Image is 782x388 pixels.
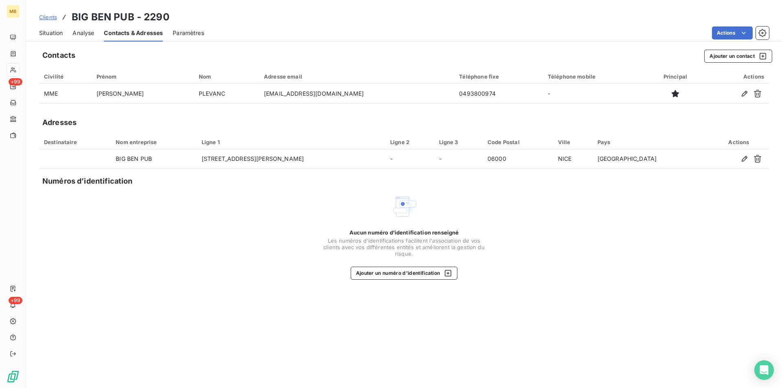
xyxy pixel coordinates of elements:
[194,84,259,103] td: PLEVANC
[44,73,87,80] div: Civilité
[704,50,772,63] button: Ajouter un contact
[712,26,753,39] button: Actions
[259,84,454,103] td: [EMAIL_ADDRESS][DOMAIN_NAME]
[39,29,63,37] span: Situation
[454,84,543,103] td: 0493800974
[39,84,92,103] td: MME
[197,149,385,169] td: [STREET_ADDRESS][PERSON_NAME]
[104,29,163,37] span: Contacts & Adresses
[199,73,254,80] div: Nom
[323,237,485,257] span: Les numéros d'identifications facilitent l'association de vos clients avec vos différentes entité...
[116,139,191,145] div: Nom entreprise
[92,84,194,103] td: [PERSON_NAME]
[459,73,538,80] div: Téléphone fixe
[351,267,458,280] button: Ajouter un numéro d’identification
[9,78,22,85] span: +99
[42,117,77,128] h5: Adresses
[543,84,646,103] td: -
[111,149,196,169] td: BIG BEN PUB
[44,139,106,145] div: Destinataire
[39,13,57,21] a: Clients
[434,149,483,169] td: -
[553,149,593,169] td: NICE
[488,139,548,145] div: Code Postal
[391,193,417,219] img: Empty state
[202,139,380,145] div: Ligne 1
[42,175,133,187] h5: Numéros d’identification
[264,73,449,80] div: Adresse email
[9,297,22,304] span: +99
[558,139,588,145] div: Ville
[593,149,709,169] td: [GEOGRAPHIC_DATA]
[439,139,478,145] div: Ligne 3
[548,73,641,80] div: Téléphone mobile
[483,149,553,169] td: 06000
[597,139,704,145] div: Pays
[390,139,429,145] div: Ligne 2
[7,5,20,18] div: MB
[385,149,434,169] td: -
[349,229,459,236] span: Aucun numéro d’identification renseigné
[714,139,764,145] div: Actions
[72,10,169,24] h3: BIG BEN PUB - 2290
[650,73,701,80] div: Principal
[72,29,94,37] span: Analyse
[42,50,75,61] h5: Contacts
[173,29,204,37] span: Paramètres
[7,370,20,383] img: Logo LeanPay
[710,73,764,80] div: Actions
[754,360,774,380] div: Open Intercom Messenger
[39,14,57,20] span: Clients
[97,73,189,80] div: Prénom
